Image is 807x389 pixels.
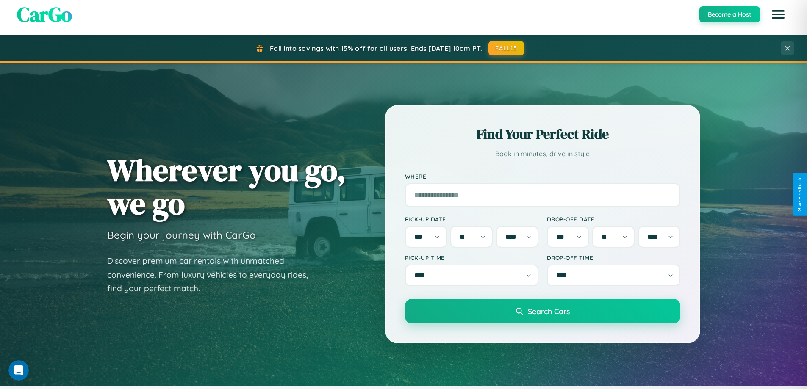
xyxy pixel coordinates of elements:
p: Book in minutes, drive in style [405,148,680,160]
div: Give Feedback [797,177,803,212]
h1: Wherever you go, we go [107,153,346,220]
label: Drop-off Date [547,215,680,223]
button: Search Cars [405,299,680,323]
label: Pick-up Date [405,215,538,223]
button: Open menu [766,3,790,26]
h3: Begin your journey with CarGo [107,229,256,241]
iframe: Intercom live chat [8,360,29,381]
label: Drop-off Time [547,254,680,261]
button: FALL15 [488,41,524,55]
span: Fall into savings with 15% off for all users! Ends [DATE] 10am PT. [270,44,482,52]
label: Pick-up Time [405,254,538,261]
label: Where [405,173,680,180]
h2: Find Your Perfect Ride [405,125,680,143]
button: Become a Host [699,6,760,22]
span: Search Cars [528,306,570,316]
span: CarGo [17,0,72,28]
p: Discover premium car rentals with unmatched convenience. From luxury vehicles to everyday rides, ... [107,254,319,295]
